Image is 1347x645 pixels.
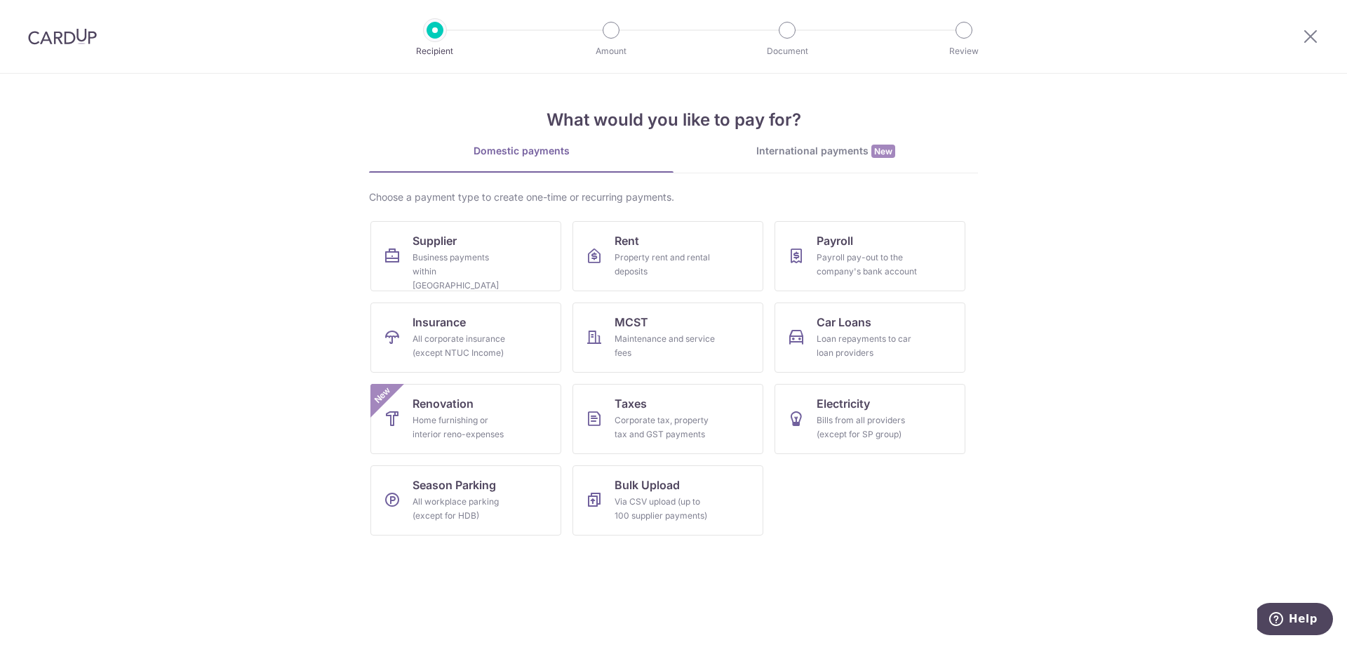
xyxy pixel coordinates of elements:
[413,251,514,293] div: Business payments within [GEOGRAPHIC_DATA]
[559,44,663,58] p: Amount
[615,413,716,441] div: Corporate tax, property tax and GST payments
[28,28,97,45] img: CardUp
[370,302,561,373] a: InsuranceAll corporate insurance (except NTUC Income)
[912,44,1016,58] p: Review
[572,302,763,373] a: MCSTMaintenance and service fees
[817,332,918,360] div: Loan repayments to car loan providers
[572,384,763,454] a: TaxesCorporate tax, property tax and GST payments
[413,314,466,331] span: Insurance
[369,144,673,158] div: Domestic payments
[370,465,561,536] a: Season ParkingAll workplace parking (except for HDB)
[817,251,918,279] div: Payroll pay-out to the company's bank account
[413,495,514,523] div: All workplace parking (except for HDB)
[370,221,561,291] a: SupplierBusiness payments within [GEOGRAPHIC_DATA]
[413,395,474,412] span: Renovation
[817,314,871,331] span: Car Loans
[572,465,763,536] a: Bulk UploadVia CSV upload (up to 100 supplier payments)
[413,413,514,441] div: Home furnishing or interior reno-expenses
[413,232,457,249] span: Supplier
[369,190,978,204] div: Choose a payment type to create one-time or recurring payments.
[775,302,965,373] a: Car LoansLoan repayments to car loan providers
[370,384,561,454] a: RenovationHome furnishing or interior reno-expensesNew
[615,251,716,279] div: Property rent and rental deposits
[871,145,895,158] span: New
[817,232,853,249] span: Payroll
[817,413,918,441] div: Bills from all providers (except for SP group)
[413,332,514,360] div: All corporate insurance (except NTUC Income)
[615,314,648,331] span: MCST
[383,44,487,58] p: Recipient
[615,477,680,493] span: Bulk Upload
[775,384,965,454] a: ElectricityBills from all providers (except for SP group)
[371,384,394,407] span: New
[817,395,870,412] span: Electricity
[369,107,978,133] h4: What would you like to pay for?
[615,395,647,412] span: Taxes
[673,144,978,159] div: International payments
[413,477,496,493] span: Season Parking
[775,221,965,291] a: PayrollPayroll pay-out to the company's bank account
[615,332,716,360] div: Maintenance and service fees
[1257,603,1333,638] iframe: Opens a widget where you can find more information
[615,495,716,523] div: Via CSV upload (up to 100 supplier payments)
[615,232,639,249] span: Rent
[572,221,763,291] a: RentProperty rent and rental deposits
[735,44,839,58] p: Document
